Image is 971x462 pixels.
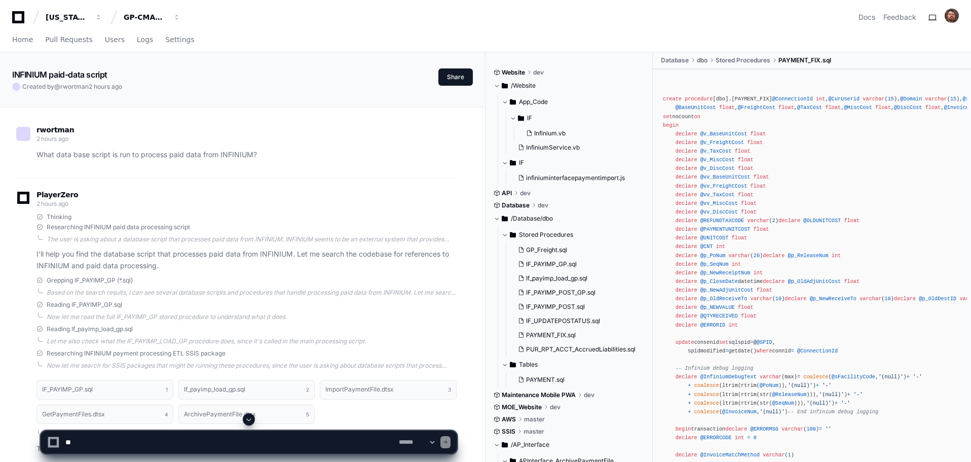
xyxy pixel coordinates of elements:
span: API [502,189,512,197]
span: float [754,174,769,180]
span: int [716,243,725,250]
span: declare [676,296,697,302]
span: @sFacilityCode [832,374,875,380]
span: int [728,322,737,328]
span: 2 hours ago [89,83,122,90]
span: -- End infinium debug logging [788,409,879,415]
span: float [757,287,772,293]
span: procedure [685,96,713,102]
span: @ConnectionId [797,348,838,354]
span: @InvoiceNum [722,409,757,415]
span: float [735,148,751,154]
span: @FreightCost [738,104,775,111]
span: coalesce [694,409,719,415]
span: IF [527,114,532,122]
span: varchar [863,96,884,102]
a: Home [12,28,33,52]
p: I'll help you find the database script that processes paid data from INFINIUM. Let me search the ... [36,248,457,272]
span: Thinking [47,213,71,221]
svg: Directory [502,212,508,225]
span: Reading IF_PAYIMP_GP.sql [47,301,122,309]
span: @ConnectionId [772,96,813,102]
span: int [732,261,741,267]
span: @p_OldAdjUnitCost [788,278,841,285]
span: @vv_TaxCost [700,192,735,198]
button: PUR_RPT_ACCT_AccruedLiabilities.sql [514,342,639,357]
span: '-' [853,392,863,398]
span: declare [676,200,697,206]
svg: Directory [510,157,516,169]
span: = [797,374,800,380]
span: @PoNum [760,382,778,388]
span: GP_Freight.sql [526,246,567,254]
span: declare [676,235,697,241]
span: Settings [165,37,194,43]
span: @TaxCost [797,104,822,111]
span: MOE_Website [502,403,542,411]
span: declare [676,253,697,259]
span: float [741,200,757,206]
span: @ [54,83,60,90]
span: Logs [137,37,153,43]
span: 2 hours ago [36,135,68,143]
span: 3 [448,385,451,394]
span: float [751,131,766,137]
button: IF [502,155,645,171]
button: IF_PAYIMP_POST_GP.sql [514,286,639,300]
svg: Directory [510,96,516,108]
span: dbo [697,56,707,64]
button: IF [510,110,645,126]
span: float [925,104,941,111]
span: @v_BaseUnitCost [700,131,747,137]
span: declare [778,218,800,224]
span: = [725,348,728,354]
h1: ArchivePaymentFile.dtsx [184,411,256,417]
span: PAYMENT.sql [526,376,565,384]
span: declare [676,226,697,232]
span: float [747,139,763,146]
span: declare [785,296,806,302]
img: avatar [945,9,959,23]
span: infiniuminterfacepaymentimport.js [526,174,625,182]
span: 10 [885,296,891,302]
button: IF_PAYIMP_GP.sql1 [36,380,173,399]
span: + [907,374,910,380]
span: declare [676,183,697,189]
span: declare [763,253,785,259]
span: declare [676,287,697,293]
span: @p_NEWVALUE [700,304,735,310]
span: declare [676,174,697,180]
span: float [825,104,841,111]
svg: Directory [510,229,516,241]
span: Researching INFINIUM payment processing ETL SSIS package [47,349,226,358]
span: @p_NewAdjUnitCost [700,287,754,293]
span: @p_NewReceiptNum [700,270,751,276]
button: IF_PAYIMP_POST.sql [514,300,639,314]
span: If_payimp_load_gp.sql [526,274,587,282]
span: declare [676,148,697,154]
span: Researching INFINIUM paid data processing script [47,223,190,231]
span: float [738,192,754,198]
span: declare [676,192,697,198]
span: @vv_FreightCost [700,183,747,189]
span: + [847,392,850,398]
span: float [738,304,754,310]
span: varchar [860,296,881,302]
span: Stored Procedures [519,231,573,239]
span: + [835,400,838,406]
span: 20 [754,253,760,259]
h1: IF_PAYIMP_GP.sql [42,386,93,393]
span: App_Code [519,98,548,106]
span: coalesce [694,382,719,388]
span: @OLDUNITCOST [803,218,841,224]
span: @vv_MiscCost [700,200,738,206]
span: @Domain [900,96,922,102]
span: dev [533,68,544,77]
button: /Website [494,78,645,94]
span: @p_OldReceiveTo [700,296,747,302]
span: 4 [165,410,168,418]
span: @DiscCost [894,104,922,111]
span: @ReleaseNum [772,392,807,398]
span: declare [676,165,697,171]
span: create [663,96,682,102]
